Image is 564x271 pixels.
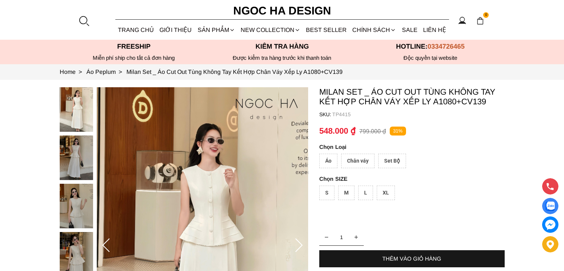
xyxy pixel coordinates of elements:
span: 0 [483,12,489,18]
a: SALE [399,20,420,40]
font: Kiểm tra hàng [255,43,309,50]
a: messenger [542,216,558,233]
span: > [116,69,125,75]
div: SẢN PHẨM [195,20,238,40]
p: 548.000 ₫ [319,126,356,136]
p: Freeship [60,43,208,50]
a: Link to Home [60,69,86,75]
img: Display image [545,202,555,211]
div: Chính sách [350,20,399,40]
a: Link to Áo Peplum [86,69,126,75]
a: GIỚI THIỆU [157,20,195,40]
p: 799.000 ₫ [359,128,386,135]
div: Miễn phí ship cho tất cả đơn hàng [60,55,208,61]
a: Display image [542,198,558,214]
div: S [319,186,334,200]
p: 31% [390,127,406,136]
p: TP4415 [332,111,505,117]
a: Ngoc Ha Design [227,2,338,20]
div: Set Bộ [378,154,406,168]
div: L [358,186,373,200]
a: BEST SELLER [303,20,350,40]
div: Áo [319,154,337,168]
p: SIZE [319,176,505,182]
h6: SKU: [319,111,332,117]
img: Milan Set _ Áo Cut Out Tùng Không Tay Kết Hợp Chân Váy Xếp Ly A1080+CV139_mini_2 [60,184,93,228]
div: Chân váy [341,154,375,168]
span: 0334726465 [428,43,465,50]
div: THÊM VÀO GIỎ HÀNG [319,255,505,262]
h6: Độc quyền tại website [356,55,505,61]
a: Link to Milan Set _ Áo Cut Out Tùng Không Tay Kết Hợp Chân Váy Xếp Ly A1080+CV139 [126,69,343,75]
div: XL [377,186,395,200]
p: Loại [319,144,484,150]
img: Milan Set _ Áo Cut Out Tùng Không Tay Kết Hợp Chân Váy Xếp Ly A1080+CV139_mini_0 [60,87,93,132]
a: LIÊN HỆ [420,20,449,40]
img: Milan Set _ Áo Cut Out Tùng Không Tay Kết Hợp Chân Váy Xếp Ly A1080+CV139_mini_1 [60,135,93,180]
p: Hotline: [356,43,505,50]
span: > [76,69,85,75]
img: img-CART-ICON-ksit0nf1 [476,17,484,25]
p: Được kiểm tra hàng trước khi thanh toán [208,55,356,61]
div: M [338,186,354,200]
input: Quantity input [319,230,364,245]
p: Milan Set _ Áo Cut Out Tùng Không Tay Kết Hợp Chân Váy Xếp Ly A1080+CV139 [319,87,505,107]
a: NEW COLLECTION [238,20,303,40]
a: TRANG CHỦ [115,20,157,40]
